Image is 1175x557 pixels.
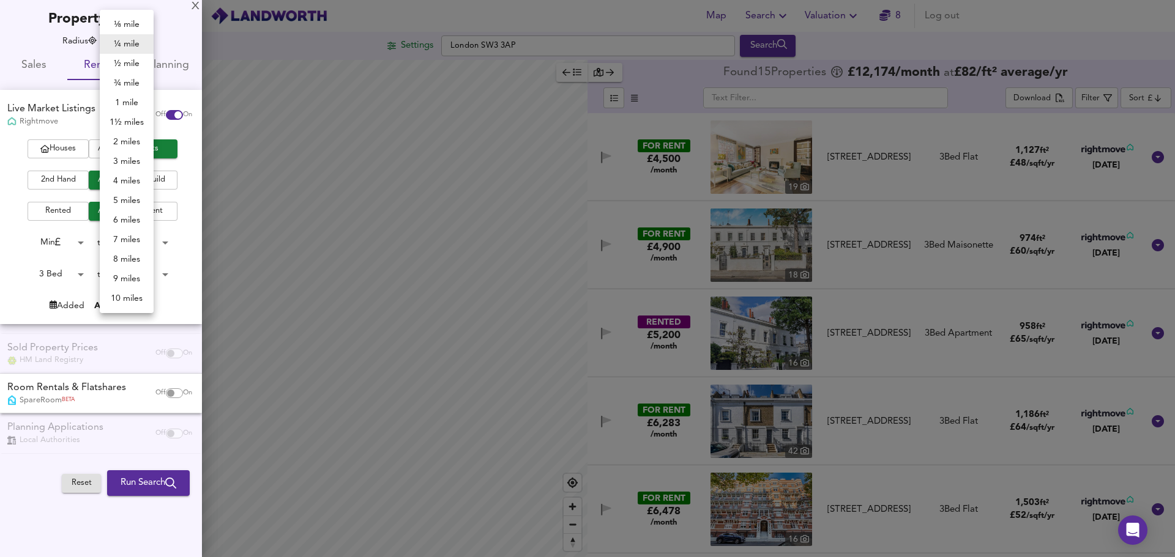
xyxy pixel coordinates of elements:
li: 3 miles [100,152,154,171]
li: 7 miles [100,230,154,249]
li: ¼ mile [100,34,154,54]
li: 1 mile [100,93,154,113]
li: ¾ mile [100,73,154,93]
li: 10 miles [100,289,154,308]
li: ⅛ mile [100,15,154,34]
li: 8 miles [100,249,154,269]
li: ½ mile [100,54,154,73]
li: 5 miles [100,191,154,210]
li: 6 miles [100,210,154,230]
div: Open Intercom Messenger [1118,515,1147,545]
li: 9 miles [100,269,154,289]
li: 4 miles [100,171,154,191]
li: 2 miles [100,132,154,152]
li: 1½ miles [100,113,154,132]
